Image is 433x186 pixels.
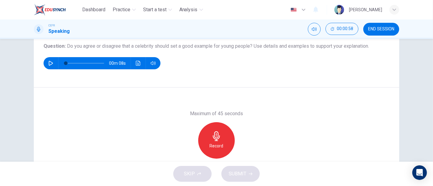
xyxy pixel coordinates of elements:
div: Mute [308,23,321,36]
span: 00m 08s [109,57,131,69]
span: Dashboard [82,6,105,13]
div: Hide [326,23,358,36]
span: CEFR [48,23,55,28]
span: Use details and examples to support your explanation. [254,43,369,49]
img: Profile picture [334,5,344,15]
span: END SESSION [368,27,394,32]
h6: Question : [44,43,389,50]
button: Analysis [177,4,206,15]
h1: Speaking [48,28,70,35]
button: Click to see the audio transcription [133,57,143,69]
a: EduSynch logo [34,4,80,16]
div: [PERSON_NAME] [349,6,382,13]
span: Analysis [179,6,198,13]
div: Open Intercom Messenger [412,165,427,180]
button: Start a test [141,4,174,15]
button: END SESSION [363,23,399,36]
span: Practice [113,6,130,13]
h6: Record [210,142,224,150]
span: Do you agree or disagree that a celebrity should set a good example for young people? [67,43,252,49]
button: Record [198,122,235,159]
img: en [290,8,297,12]
h6: Maximum of 45 seconds [190,110,243,117]
span: Start a test [143,6,167,13]
button: Practice [110,4,138,15]
button: Dashboard [80,4,108,15]
button: 00:00:58 [326,23,358,35]
span: 00:00:58 [337,26,353,31]
img: EduSynch logo [34,4,66,16]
